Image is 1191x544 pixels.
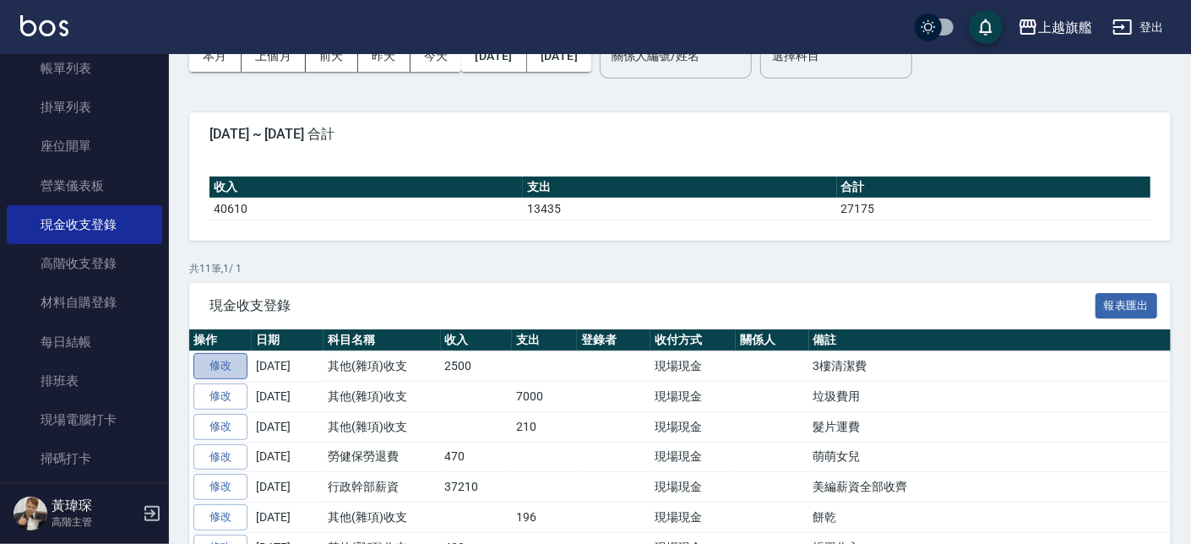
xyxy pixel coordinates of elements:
[209,177,523,199] th: 收入
[252,351,324,382] td: [DATE]
[837,198,1150,220] td: 27175
[324,351,441,382] td: 其他(雜項)收支
[252,442,324,472] td: [DATE]
[52,514,138,530] p: 高階主管
[969,10,1003,44] button: save
[1096,296,1158,313] a: 報表匯出
[252,329,324,351] th: 日期
[7,400,162,439] a: 現場電腦打卡
[650,442,736,472] td: 現場現金
[7,283,162,322] a: 材料自購登錄
[193,444,247,471] a: 修改
[7,205,162,244] a: 現金收支登錄
[324,503,441,533] td: 其他(雜項)收支
[306,41,358,72] button: 前天
[512,503,577,533] td: 196
[252,503,324,533] td: [DATE]
[252,411,324,442] td: [DATE]
[324,329,441,351] th: 科目名稱
[209,198,523,220] td: 40610
[7,127,162,166] a: 座位開單
[650,351,736,382] td: 現場現金
[441,472,513,503] td: 37210
[1106,12,1171,43] button: 登出
[189,41,242,72] button: 本月
[7,49,162,88] a: 帳單列表
[441,351,513,382] td: 2500
[441,442,513,472] td: 470
[650,503,736,533] td: 現場現金
[441,329,513,351] th: 收入
[1038,17,1092,38] div: 上越旗艦
[20,15,68,36] img: Logo
[512,329,577,351] th: 支出
[358,41,411,72] button: 昨天
[411,41,462,72] button: 今天
[7,439,162,478] a: 掃碼打卡
[52,498,138,514] h5: 黃瑋琛
[1011,10,1099,45] button: 上越旗艦
[512,411,577,442] td: 210
[324,472,441,503] td: 行政幹部薪資
[193,384,247,410] a: 修改
[324,382,441,412] td: 其他(雜項)收支
[193,474,247,500] a: 修改
[7,362,162,400] a: 排班表
[527,41,591,72] button: [DATE]
[523,177,836,199] th: 支出
[512,382,577,412] td: 7000
[7,166,162,205] a: 營業儀表板
[736,329,809,351] th: 關係人
[252,472,324,503] td: [DATE]
[461,41,526,72] button: [DATE]
[193,353,247,379] a: 修改
[209,126,1150,143] span: [DATE] ~ [DATE] 合計
[189,329,252,351] th: 操作
[14,497,47,530] img: Person
[242,41,306,72] button: 上個月
[189,261,1171,276] p: 共 11 筆, 1 / 1
[324,442,441,472] td: 勞健保勞退費
[324,411,441,442] td: 其他(雜項)收支
[523,198,836,220] td: 13435
[209,297,1096,314] span: 現金收支登錄
[7,244,162,283] a: 高階收支登錄
[193,414,247,440] a: 修改
[650,411,736,442] td: 現場現金
[577,329,650,351] th: 登錄者
[7,323,162,362] a: 每日結帳
[252,382,324,412] td: [DATE]
[1096,293,1158,319] button: 報表匯出
[650,382,736,412] td: 現場現金
[650,472,736,503] td: 現場現金
[7,88,162,127] a: 掛單列表
[650,329,736,351] th: 收付方式
[193,504,247,530] a: 修改
[837,177,1150,199] th: 合計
